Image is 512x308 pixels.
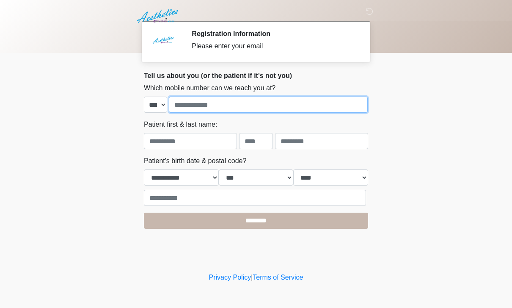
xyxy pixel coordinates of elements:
[209,274,251,281] a: Privacy Policy
[144,72,368,80] h2: Tell us about you (or the patient if it's not you)
[135,6,182,26] img: Aesthetics by Emediate Cure Logo
[253,274,303,281] a: Terms of Service
[192,41,355,51] div: Please enter your email
[144,119,217,130] label: Patient first & last name:
[150,30,176,55] img: Agent Avatar
[251,274,253,281] a: |
[144,156,246,166] label: Patient's birth date & postal code?
[144,83,275,93] label: Which mobile number can we reach you at?
[192,30,355,38] h2: Registration Information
